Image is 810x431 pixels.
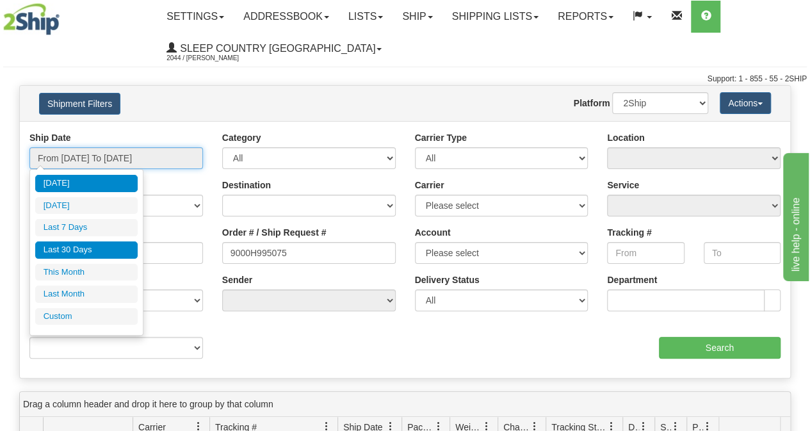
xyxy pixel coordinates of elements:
label: Delivery Status [415,273,480,286]
label: Carrier Type [415,131,467,144]
a: Lists [339,1,393,33]
li: Last 30 Days [35,241,138,259]
button: Shipment Filters [39,93,120,115]
li: Last Month [35,286,138,303]
iframe: chat widget [781,150,809,281]
a: Reports [548,1,623,33]
div: live help - online [10,8,118,23]
label: Platform [574,97,610,110]
span: 2044 / [PERSON_NAME] [166,52,263,65]
li: [DATE] [35,175,138,192]
label: Tracking # [607,226,651,239]
img: logo2044.jpg [3,3,60,35]
label: Department [607,273,657,286]
label: Ship Date [29,131,71,144]
label: Order # / Ship Request # [222,226,327,239]
a: Ship [393,1,442,33]
a: Addressbook [234,1,339,33]
span: Sleep Country [GEOGRAPHIC_DATA] [177,43,375,54]
li: This Month [35,264,138,281]
label: Destination [222,179,271,191]
label: Location [607,131,644,144]
input: From [607,242,684,264]
div: Support: 1 - 855 - 55 - 2SHIP [3,74,807,85]
a: Shipping lists [442,1,548,33]
div: grid grouping header [20,392,790,417]
input: To [704,242,781,264]
label: Account [415,226,451,239]
label: Category [222,131,261,144]
li: Last 7 Days [35,219,138,236]
label: Sender [222,273,252,286]
label: Carrier [415,179,444,191]
li: [DATE] [35,197,138,215]
label: Service [607,179,639,191]
a: Sleep Country [GEOGRAPHIC_DATA] 2044 / [PERSON_NAME] [157,33,391,65]
input: Search [659,337,781,359]
li: Custom [35,308,138,325]
button: Actions [720,92,771,114]
a: Settings [157,1,234,33]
